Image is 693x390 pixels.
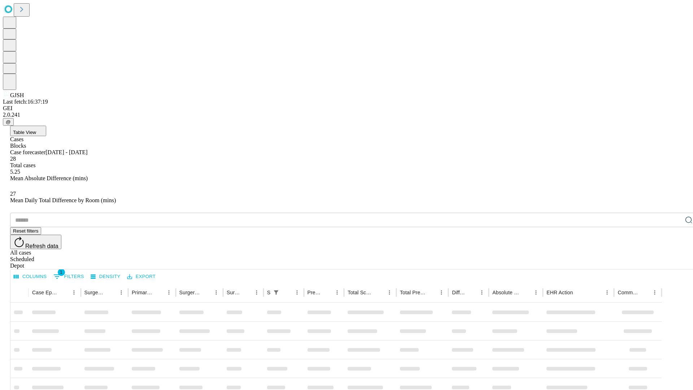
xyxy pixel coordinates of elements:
div: 1 active filter [271,287,281,298]
div: Scheduled In Room Duration [267,290,270,295]
button: Select columns [12,271,49,282]
button: Reset filters [10,227,41,235]
button: Sort [282,287,292,298]
button: Sort [426,287,436,298]
button: Menu [602,287,612,298]
span: Case forecaster [10,149,45,155]
button: Menu [531,287,541,298]
button: Sort [201,287,211,298]
div: Surgery Name [179,290,200,295]
span: Reset filters [13,228,38,234]
span: GJSH [10,92,24,98]
span: Total cases [10,162,35,168]
div: Comments [618,290,638,295]
span: 27 [10,191,16,197]
div: Primary Service [132,290,153,295]
div: Surgery Date [227,290,241,295]
div: Surgeon Name [84,290,105,295]
button: Menu [69,287,79,298]
span: 5.25 [10,169,20,175]
button: Menu [650,287,660,298]
button: Sort [467,287,477,298]
button: Menu [211,287,221,298]
span: Last fetch: 16:37:19 [3,99,48,105]
div: Total Predicted Duration [400,290,426,295]
button: @ [3,118,14,126]
button: Menu [116,287,126,298]
span: @ [6,119,11,125]
button: Menu [164,287,174,298]
button: Menu [292,287,302,298]
button: Sort [154,287,164,298]
button: Menu [384,287,395,298]
button: Table View [10,126,46,136]
button: Menu [332,287,342,298]
span: Mean Absolute Difference (mins) [10,175,88,181]
button: Sort [374,287,384,298]
div: 2.0.241 [3,112,690,118]
span: Table View [13,130,36,135]
button: Menu [436,287,446,298]
button: Show filters [271,287,281,298]
button: Sort [241,287,252,298]
button: Refresh data [10,235,61,249]
div: GEI [3,105,690,112]
button: Sort [521,287,531,298]
button: Show filters [52,271,86,282]
span: 28 [10,156,16,162]
span: [DATE] - [DATE] [45,149,87,155]
div: Case Epic Id [32,290,58,295]
div: Predicted In Room Duration [308,290,322,295]
span: 1 [58,269,65,276]
button: Sort [322,287,332,298]
div: EHR Action [546,290,573,295]
span: Mean Daily Total Difference by Room (mins) [10,197,116,203]
button: Export [125,271,157,282]
div: Total Scheduled Duration [348,290,374,295]
span: Refresh data [25,243,58,249]
button: Sort [640,287,650,298]
div: Absolute Difference [492,290,520,295]
button: Menu [477,287,487,298]
button: Sort [106,287,116,298]
button: Menu [252,287,262,298]
button: Density [89,271,122,282]
button: Sort [59,287,69,298]
div: Difference [452,290,466,295]
button: Sort [574,287,584,298]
